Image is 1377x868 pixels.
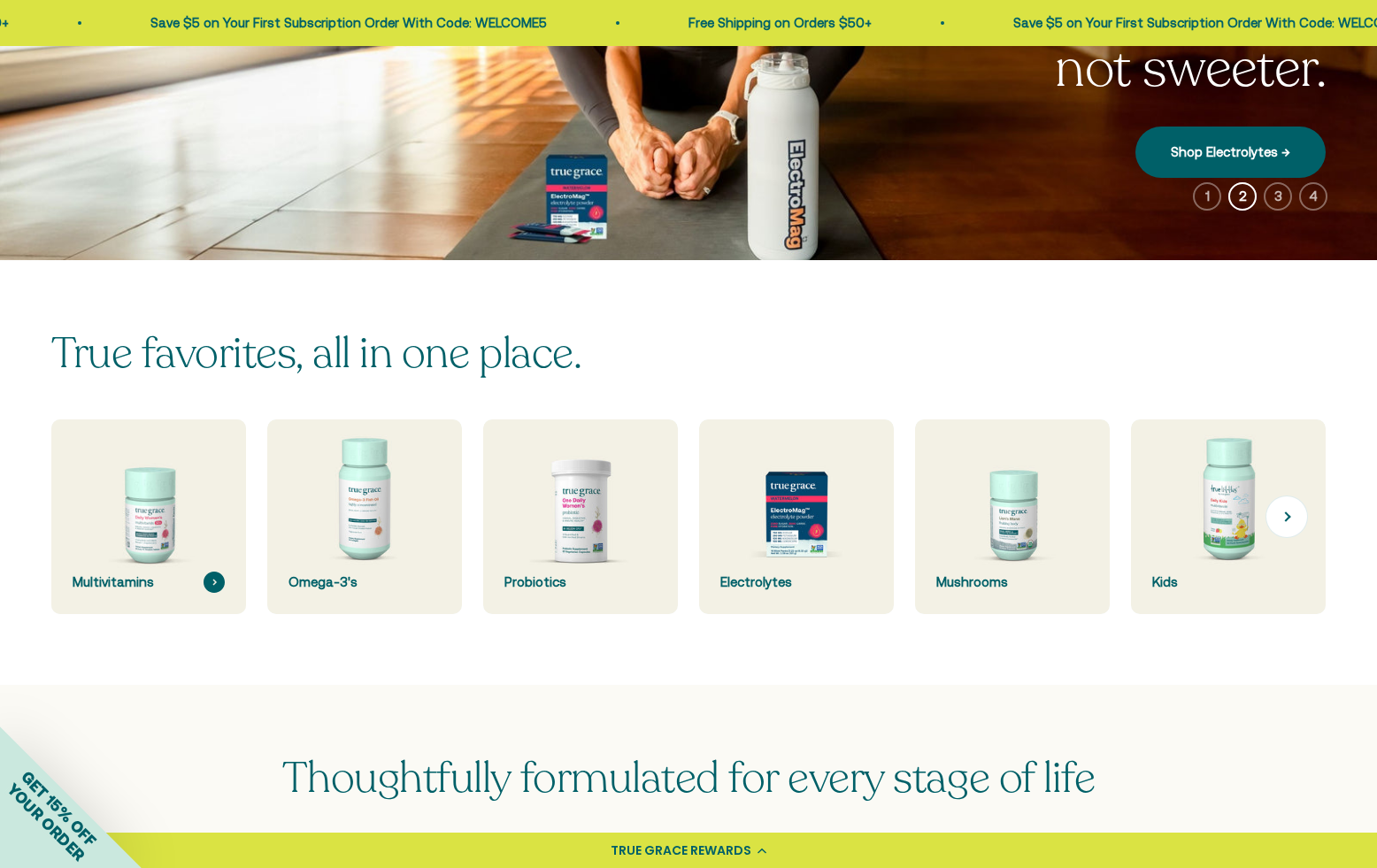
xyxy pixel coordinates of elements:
a: Electrolytes [699,419,894,614]
a: Omega-3's [267,419,462,614]
div: Mushrooms [936,572,1089,593]
button: 1 [1193,182,1221,211]
button: 3 [1264,182,1292,211]
div: Kids [1152,572,1304,593]
div: Multivitamins [73,572,225,593]
div: Probiotics [504,572,657,593]
a: Free Shipping on Orders $50+ [688,15,871,30]
span: Thoughtfully formulated for every stage of life [282,749,1095,807]
a: Multivitamins [51,419,246,614]
div: TRUE GRACE REWARDS [611,841,751,860]
a: Mushrooms [915,419,1110,614]
span: GET 15% OFF [18,767,100,849]
div: Electrolytes [720,572,873,593]
button: 2 [1228,182,1257,211]
a: Probiotics [483,419,678,614]
span: YOUR ORDER [4,780,88,864]
div: Omega-3's [288,572,441,593]
a: Kids [1131,419,1326,614]
a: Shop Electrolytes → [1135,127,1326,178]
button: 4 [1299,182,1327,211]
p: Save $5 on Your First Subscription Order With Code: WELCOME5 [150,12,546,34]
split-lines: True favorites, all in one place. [51,325,581,382]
